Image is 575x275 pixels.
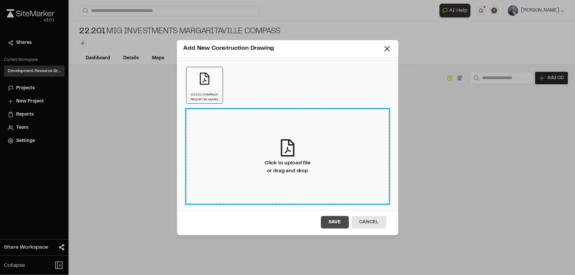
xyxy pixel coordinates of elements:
[352,216,387,229] button: Cancel
[186,109,389,204] div: Click to upload fileor drag and drop
[189,92,220,102] p: 22201 COMPASS RESORT BY MARG [DATE].pdf
[184,44,383,53] div: Add New Construction Drawing
[265,159,310,175] div: Click to upload file or drag and drop
[321,216,349,229] button: Save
